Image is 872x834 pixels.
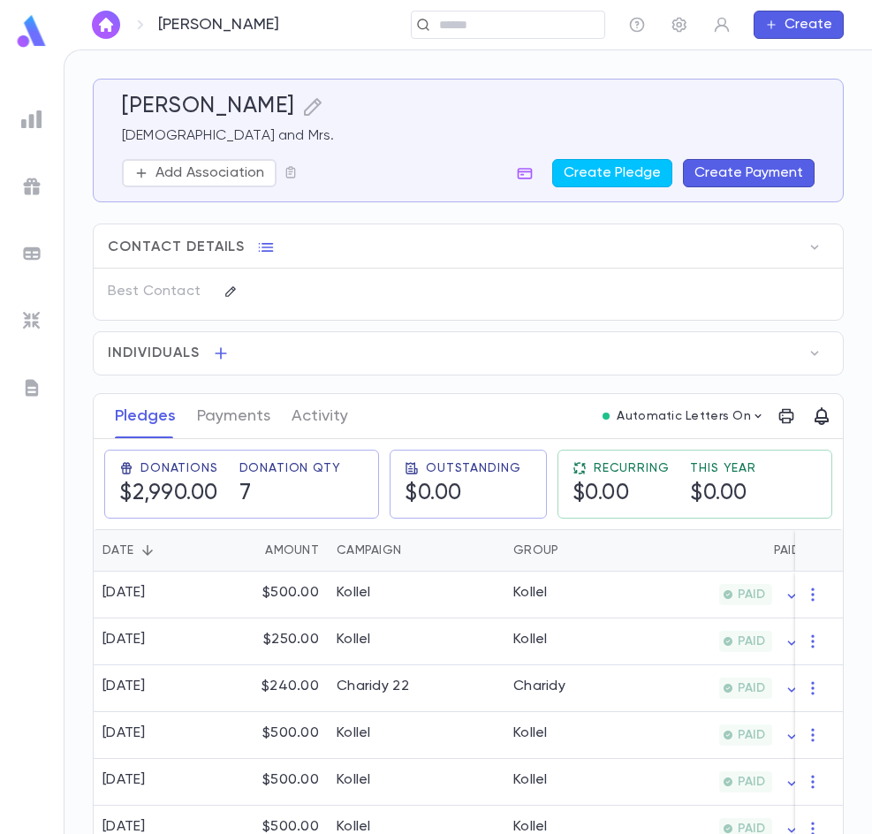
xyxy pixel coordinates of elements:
[102,584,146,602] div: [DATE]
[731,775,772,789] span: PAID
[95,18,117,32] img: home_white.a664292cf8c1dea59945f0da9f25487c.svg
[155,164,264,182] p: Add Association
[122,127,815,145] p: [DEMOGRAPHIC_DATA] and Mrs.
[337,771,371,789] div: Kollel
[237,536,265,565] button: Sort
[119,481,218,507] h5: $2,990.00
[426,461,520,475] span: Outstanding
[513,678,565,695] div: Charidy
[617,409,751,423] p: Automatic Letters On
[122,159,277,187] button: Add Association
[690,481,747,507] h5: $0.00
[102,724,146,742] div: [DATE]
[108,277,209,306] p: Best Contact
[21,377,42,398] img: letters_grey.7941b92b52307dd3b8a917253454ce1c.svg
[683,159,815,187] button: Create Payment
[337,631,371,648] div: Kollel
[158,15,279,34] p: [PERSON_NAME]
[328,529,504,572] div: Campaign
[731,728,772,742] span: PAID
[595,404,772,428] button: Automatic Letters On
[572,481,630,507] h5: $0.00
[21,176,42,197] img: campaigns_grey.99e729a5f7ee94e3726e6486bddda8f1.svg
[337,678,409,695] div: Charidy 22
[754,11,844,39] button: Create
[102,529,133,572] div: Date
[401,536,429,565] button: Sort
[746,536,774,565] button: Sort
[513,529,558,572] div: Group
[239,481,252,507] h5: 7
[337,529,401,572] div: Campaign
[513,631,548,648] div: Kollel
[213,529,328,572] div: Amount
[731,588,772,602] span: PAID
[637,529,809,572] div: Paid
[21,109,42,130] img: reports_grey.c525e4749d1bce6a11f5fe2a8de1b229.svg
[108,345,200,362] span: Individuals
[115,394,176,438] button: Pledges
[513,771,548,789] div: Kollel
[213,618,328,665] div: $250.00
[337,724,371,742] div: Kollel
[513,584,548,602] div: Kollel
[21,243,42,264] img: batches_grey.339ca447c9d9533ef1741baa751efc33.svg
[140,461,218,475] span: Donations
[102,631,146,648] div: [DATE]
[14,14,49,49] img: logo
[690,461,756,475] span: This Year
[239,461,341,475] span: Donation Qty
[94,529,213,572] div: Date
[292,394,348,438] button: Activity
[405,481,462,507] h5: $0.00
[102,678,146,695] div: [DATE]
[213,665,328,712] div: $240.00
[731,634,772,648] span: PAID
[197,394,270,438] button: Payments
[337,584,371,602] div: Kollel
[108,239,245,256] span: Contact Details
[558,536,587,565] button: Sort
[133,536,162,565] button: Sort
[213,712,328,759] div: $500.00
[504,529,637,572] div: Group
[731,681,772,695] span: PAID
[213,572,328,618] div: $500.00
[21,310,42,331] img: imports_grey.530a8a0e642e233f2baf0ef88e8c9fcb.svg
[513,724,548,742] div: Kollel
[774,529,800,572] div: Paid
[552,159,672,187] button: Create Pledge
[122,94,295,120] h5: [PERSON_NAME]
[213,759,328,806] div: $500.00
[102,771,146,789] div: [DATE]
[594,461,670,475] span: Recurring
[265,529,319,572] div: Amount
